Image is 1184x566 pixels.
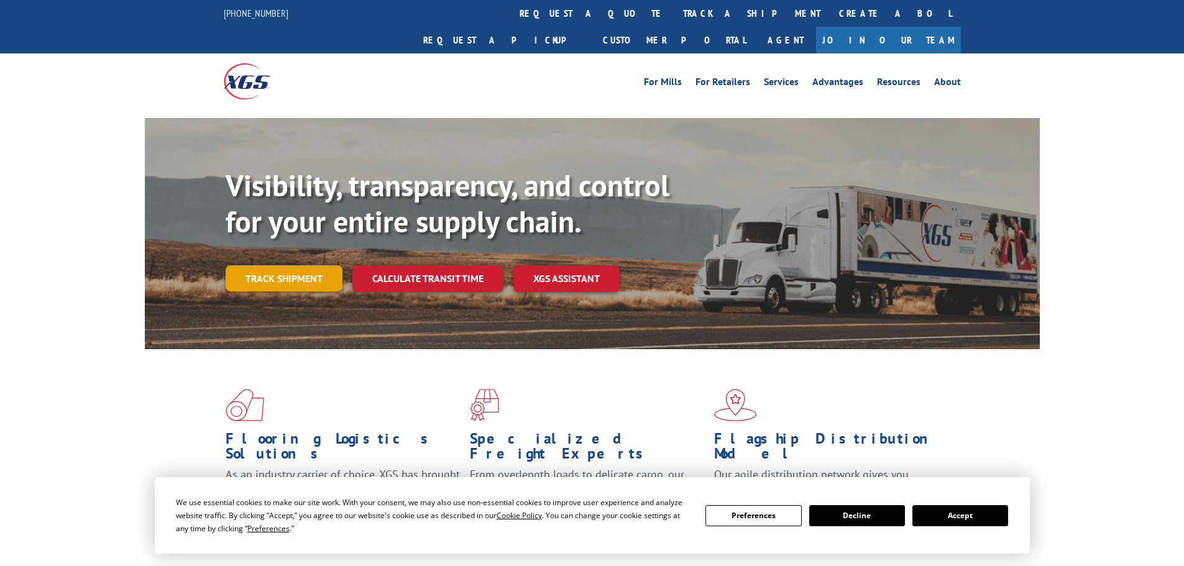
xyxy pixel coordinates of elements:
[755,27,816,53] a: Agent
[714,431,949,467] h1: Flagship Distribution Model
[247,523,290,534] span: Preferences
[155,477,1030,554] div: Cookie Consent Prompt
[470,431,705,467] h1: Specialized Freight Experts
[470,389,499,421] img: xgs-icon-focused-on-flooring-red
[470,467,705,523] p: From overlength loads to delicate cargo, our experienced staff knows the best way to move your fr...
[176,496,691,535] div: We use essential cookies to make our site work. With your consent, we may also use non-essential ...
[934,77,961,91] a: About
[224,7,288,19] a: [PHONE_NUMBER]
[714,389,757,421] img: xgs-icon-flagship-distribution-model-red
[226,166,669,240] b: Visibility, transparency, and control for your entire supply chain.
[644,77,682,91] a: For Mills
[809,505,905,526] button: Decline
[497,510,542,521] span: Cookie Policy
[513,265,620,292] a: XGS ASSISTANT
[226,265,342,291] a: Track shipment
[414,27,594,53] a: Request a pickup
[226,431,461,467] h1: Flooring Logistics Solutions
[877,77,920,91] a: Resources
[695,77,750,91] a: For Retailers
[764,77,799,91] a: Services
[812,77,863,91] a: Advantages
[226,467,460,511] span: As an industry carrier of choice, XGS has brought innovation and dedication to flooring logistics...
[352,265,503,292] a: Calculate transit time
[912,505,1008,526] button: Accept
[714,467,943,496] span: Our agile distribution network gives you nationwide inventory management on demand.
[594,27,755,53] a: Customer Portal
[816,27,961,53] a: Join Our Team
[705,505,801,526] button: Preferences
[226,389,264,421] img: xgs-icon-total-supply-chain-intelligence-red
